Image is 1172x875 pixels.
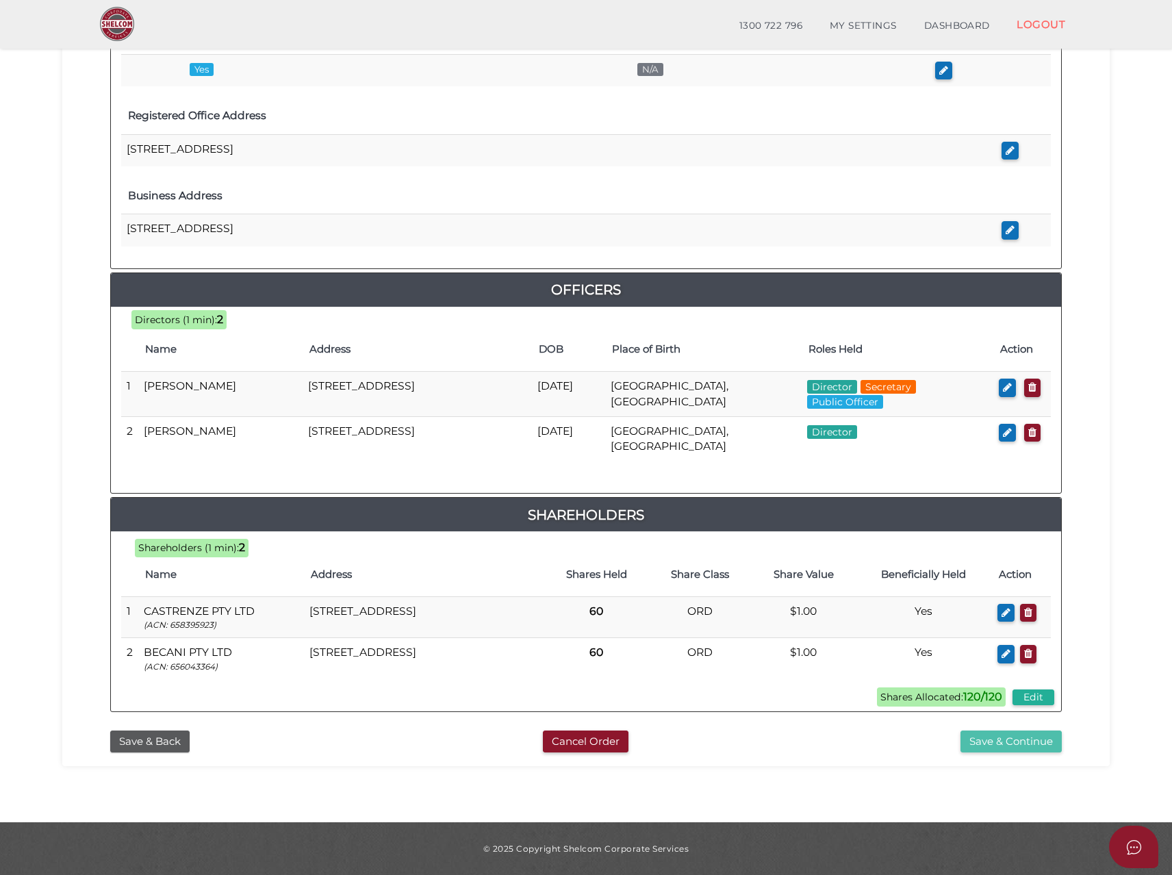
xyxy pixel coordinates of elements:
[121,134,996,166] td: [STREET_ADDRESS]
[816,12,910,40] a: MY SETTINGS
[551,569,641,581] h4: Shares Held
[532,416,605,461] td: [DATE]
[121,214,996,246] td: [STREET_ADDRESS]
[862,569,985,581] h4: Beneficially Held
[612,344,795,355] h4: Place of Birth
[999,569,1044,581] h4: Action
[605,416,802,461] td: [GEOGRAPHIC_DATA], [GEOGRAPHIC_DATA]
[1000,344,1044,355] h4: Action
[752,596,855,637] td: $1.00
[110,731,190,753] button: Save & Back
[1012,689,1054,705] button: Edit
[144,619,298,631] p: (ACN: 658395923)
[726,12,816,40] a: 1300 722 796
[855,638,992,679] td: Yes
[808,344,986,355] h4: Roles Held
[648,638,752,679] td: ORD
[121,372,138,417] td: 1
[303,416,532,461] td: [STREET_ADDRESS]
[121,638,138,679] td: 2
[648,596,752,637] td: ORD
[807,380,857,394] span: Director
[303,372,532,417] td: [STREET_ADDRESS]
[532,372,605,417] td: [DATE]
[1003,10,1079,38] a: LOGOUT
[138,372,303,417] td: [PERSON_NAME]
[145,569,297,581] h4: Name
[877,687,1006,707] span: Shares Allocated:
[311,569,537,581] h4: Address
[309,344,525,355] h4: Address
[655,569,745,581] h4: Share Class
[589,646,603,659] b: 60
[73,843,1099,854] div: © 2025 Copyright Shelcom Corporate Services
[138,416,303,461] td: [PERSON_NAME]
[963,690,1002,703] b: 120/120
[135,314,217,326] span: Directors (1 min):
[121,416,138,461] td: 2
[145,344,296,355] h4: Name
[960,731,1062,753] button: Save & Continue
[138,638,304,679] td: BECANI PTY LTD
[1109,826,1158,868] button: Open asap
[138,596,304,637] td: CASTRENZE PTY LTD
[138,542,239,554] span: Shareholders (1 min):
[144,661,298,672] p: (ACN: 656043364)
[752,638,855,679] td: $1.00
[111,504,1061,526] a: Shareholders
[190,63,214,76] span: Yes
[304,596,544,637] td: [STREET_ADDRESS]
[304,638,544,679] td: [STREET_ADDRESS]
[217,313,223,326] b: 2
[111,279,1061,301] a: Officers
[910,12,1004,40] a: DASHBOARD
[121,178,996,214] th: Business Address
[605,372,802,417] td: [GEOGRAPHIC_DATA], [GEOGRAPHIC_DATA]
[861,380,916,394] span: Secretary
[543,731,628,753] button: Cancel Order
[539,344,598,355] h4: DOB
[807,425,857,439] span: Director
[121,98,996,134] th: Registered Office Address
[239,541,245,554] b: 2
[855,596,992,637] td: Yes
[121,596,138,637] td: 1
[807,395,883,409] span: Public Officer
[589,605,603,618] b: 60
[637,63,663,76] span: N/A
[759,569,848,581] h4: Share Value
